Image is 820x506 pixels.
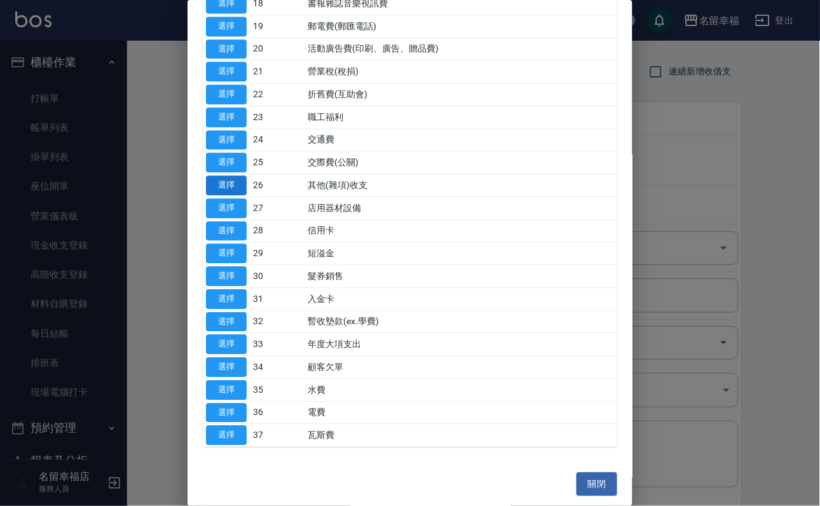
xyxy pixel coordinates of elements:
[250,356,305,379] td: 34
[305,38,617,60] td: 活動廣告費(印刷、廣告、贈品費)
[206,62,247,81] button: 選擇
[305,128,617,151] td: 交通費
[305,151,617,174] td: 交際費(公關)
[305,15,617,38] td: 郵電費(郵匯電話)
[305,242,617,265] td: 短溢金
[206,130,247,150] button: 選擇
[206,403,247,423] button: 選擇
[305,60,617,83] td: 營業稅(稅捐)
[206,289,247,309] button: 選擇
[250,15,305,38] td: 19
[250,106,305,128] td: 23
[305,287,617,310] td: 入金卡
[305,265,617,288] td: 髮券銷售
[206,380,247,400] button: 選擇
[206,357,247,377] button: 選擇
[250,196,305,219] td: 27
[206,153,247,172] button: 選擇
[250,333,305,356] td: 33
[250,219,305,242] td: 28
[250,310,305,333] td: 32
[206,198,247,218] button: 選擇
[206,17,247,36] button: 選擇
[250,378,305,401] td: 35
[206,107,247,127] button: 選擇
[305,310,617,333] td: 暫收墊款(ex.學費)
[250,83,305,106] td: 22
[250,151,305,174] td: 25
[305,401,617,424] td: 電費
[206,312,247,332] button: 選擇
[206,39,247,59] button: 選擇
[305,196,617,219] td: 店用器材設備
[577,472,617,496] button: 關閉
[250,128,305,151] td: 24
[305,333,617,356] td: 年度大項支出
[305,83,617,106] td: 折舊費(互助會)
[206,266,247,286] button: 選擇
[250,60,305,83] td: 21
[250,424,305,447] td: 37
[305,219,617,242] td: 信用卡
[250,287,305,310] td: 31
[305,174,617,197] td: 其他(雜項)收支
[206,175,247,195] button: 選擇
[305,424,617,447] td: 瓦斯費
[305,356,617,379] td: 顧客欠單
[250,174,305,197] td: 26
[250,401,305,424] td: 36
[206,425,247,445] button: 選擇
[250,38,305,60] td: 20
[206,334,247,354] button: 選擇
[250,265,305,288] td: 30
[206,243,247,263] button: 選擇
[206,85,247,104] button: 選擇
[305,106,617,128] td: 職工福利
[250,242,305,265] td: 29
[206,221,247,241] button: 選擇
[305,378,617,401] td: 水費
